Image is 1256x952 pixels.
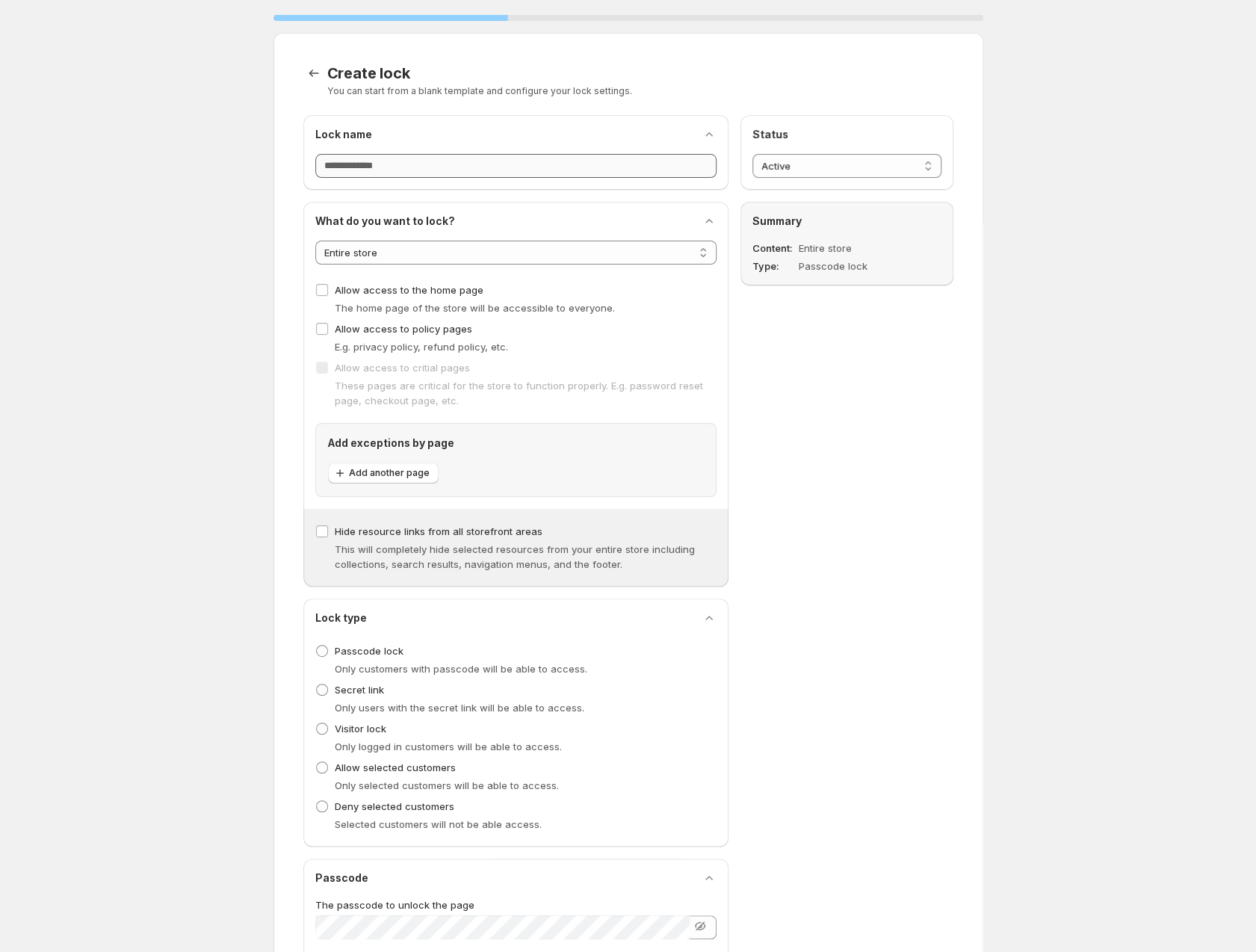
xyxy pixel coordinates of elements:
[799,241,903,256] dd: Entire store
[315,127,372,142] h2: Lock name
[335,800,454,812] span: Deny selected customers
[752,214,941,229] h2: Summary
[315,899,474,911] span: The passcode to unlock the page
[335,779,559,791] span: Only selected customers will be able to access.
[335,341,508,353] span: E.g. privacy policy, refund policy, etc.
[335,302,615,314] span: The home page of the store will be accessible to everyone.
[335,761,456,773] span: Allow selected customers
[328,436,704,451] h2: Add exceptions by page
[335,702,584,714] span: Only users with the secret link will be able to access.
[327,85,953,97] p: You can start from a blank template and configure your lock settings.
[349,467,430,479] span: Add another page
[335,663,587,675] span: Only customers with passcode will be able to access.
[335,323,472,335] span: Allow access to policy pages
[315,871,368,885] h2: Passcode
[335,645,403,657] span: Passcode lock
[799,259,903,273] dd: Passcode lock
[335,543,695,570] span: This will completely hide selected resources from your entire store including collections, search...
[335,284,483,296] span: Allow access to the home page
[335,741,562,752] span: Only logged in customers will be able to access.
[303,63,324,84] button: Back to templates
[335,380,703,407] span: These pages are critical for the store to function properly. E.g. password reset page, checkout p...
[315,611,367,625] h2: Lock type
[335,362,470,374] span: Allow access to critial pages
[335,684,384,696] span: Secret link
[335,818,542,830] span: Selected customers will not be able access.
[335,723,386,735] span: Visitor lock
[752,127,941,142] h2: Status
[315,214,455,229] h2: What do you want to lock?
[335,525,542,537] span: Hide resource links from all storefront areas
[752,241,796,256] dt: Content:
[752,259,796,273] dt: Type:
[327,64,410,82] span: Create lock
[328,463,439,483] button: Add another page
